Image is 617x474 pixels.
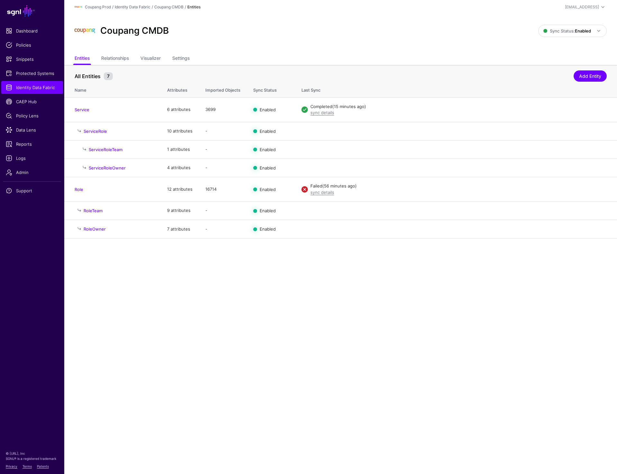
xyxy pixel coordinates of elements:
td: 16714 [199,177,247,202]
a: Admin [1,166,63,179]
p: © [URL], Inc [6,451,58,456]
a: ServiceRoleOwner [89,165,126,170]
a: Entities [75,53,90,65]
span: Policies [6,42,58,48]
span: Policy Lens [6,113,58,119]
strong: Enabled [575,28,591,33]
a: Policy Lens [1,109,63,122]
a: ServiceRoleTeam [89,147,122,152]
div: / [150,4,154,10]
span: Protected Systems [6,70,58,77]
div: Completed (15 minutes ago) [310,104,607,110]
span: Support [6,187,58,194]
td: 4 attributes [161,159,199,177]
td: 1 attributes [161,140,199,159]
th: Sync Status [247,81,295,97]
span: Enabled [260,208,276,213]
strong: Entities [187,5,201,9]
div: [EMAIL_ADDRESS] [565,4,599,10]
a: Policies [1,39,63,51]
span: Enabled [260,147,276,152]
div: / [183,4,187,10]
span: Dashboard [6,28,58,34]
span: Logs [6,155,58,161]
a: Data Lens [1,123,63,136]
td: - [199,122,247,140]
a: Snippets [1,53,63,66]
img: svg+xml;base64,PHN2ZyBpZD0iTG9nbyIgeG1sbnM9Imh0dHA6Ly93d3cudzMub3JnLzIwMDAvc3ZnIiB3aWR0aD0iMTIxLj... [75,21,95,41]
a: Privacy [6,464,17,468]
td: 6 attributes [161,97,199,122]
a: Protected Systems [1,67,63,80]
a: Reports [1,138,63,150]
a: CAEP Hub [1,95,63,108]
a: Service [75,107,89,112]
span: Identity Data Fabric [6,84,58,91]
a: Settings [172,53,190,65]
a: Add Entity [574,70,607,82]
a: Coupang Prod [85,5,111,9]
h2: Coupang CMDB [100,25,169,36]
a: Visualizer [140,53,161,65]
td: - [199,202,247,220]
span: CAEP Hub [6,98,58,105]
a: Role [75,187,83,192]
a: RoleTeam [84,208,103,213]
small: 7 [104,72,113,80]
td: 10 attributes [161,122,199,140]
img: svg+xml;base64,PHN2ZyBpZD0iTG9nbyIgeG1sbnM9Imh0dHA6Ly93d3cudzMub3JnLzIwMDAvc3ZnIiB3aWR0aD0iMTIxLj... [75,3,82,11]
a: RoleOwner [84,226,106,232]
div: / [111,4,115,10]
span: Reports [6,141,58,147]
a: Identity Data Fabric [1,81,63,94]
td: - [199,220,247,238]
th: Attributes [161,81,199,97]
a: Coupang CMDB [154,5,183,9]
a: Terms [22,464,32,468]
span: Enabled [260,226,276,232]
p: SGNL® is a registered trademark [6,456,58,461]
a: sync details [310,110,334,115]
a: Identity Data Fabric [115,5,150,9]
span: Data Lens [6,127,58,133]
a: Dashboard [1,24,63,37]
th: Last Sync [295,81,617,97]
span: All Entities [73,72,102,80]
a: Patents [37,464,49,468]
a: ServiceRole [84,129,107,134]
th: Name [64,81,161,97]
a: Logs [1,152,63,165]
th: Imported Objects [199,81,247,97]
span: Enabled [260,128,276,133]
span: Enabled [260,107,276,112]
span: Admin [6,169,58,176]
td: 12 attributes [161,177,199,202]
td: 3699 [199,97,247,122]
a: SGNL [4,4,60,18]
a: Relationships [101,53,129,65]
span: Sync Status: [543,28,591,33]
td: - [199,159,247,177]
span: Snippets [6,56,58,62]
a: sync details [310,190,334,195]
td: 9 attributes [161,202,199,220]
div: Failed (56 minutes ago) [310,183,607,189]
span: Enabled [260,165,276,170]
td: 7 attributes [161,220,199,238]
span: Enabled [260,187,276,192]
td: - [199,140,247,159]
